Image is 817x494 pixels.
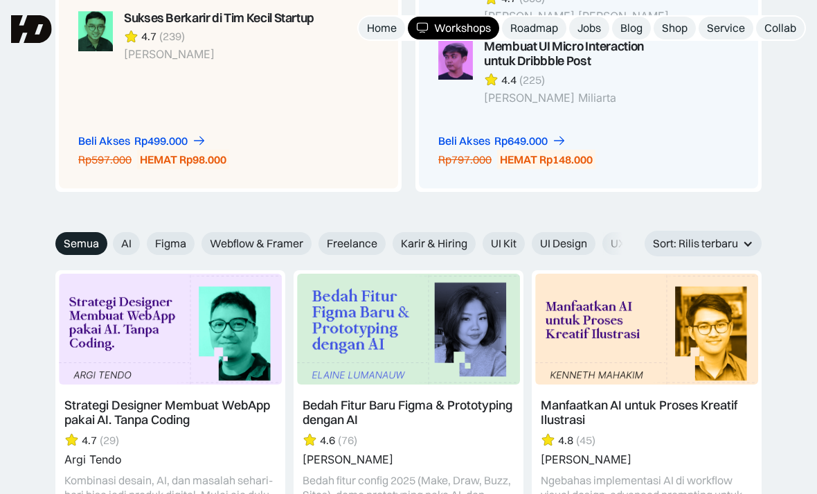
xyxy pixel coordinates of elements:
[502,17,566,39] a: Roadmap
[78,11,316,62] a: Sukses Berkarir di Tim Kecil Startup4.7(239)[PERSON_NAME]
[78,134,130,148] div: Beli Akses
[438,134,566,148] a: Beli AksesRp649.000
[510,21,558,35] div: Roadmap
[540,236,587,251] span: UI Design
[438,152,492,167] div: Rp797.000
[55,232,630,255] form: Email Form
[611,236,662,251] span: UX Design
[140,152,226,167] div: HEMAT Rp98.000
[438,134,490,148] div: Beli Akses
[500,152,593,167] div: HEMAT Rp148.000
[359,17,405,39] a: Home
[484,39,676,69] div: Membuat UI Micro Interaction untuk Dribbble Post
[401,236,467,251] span: Karir & Hiring
[484,91,676,105] div: [PERSON_NAME] Miliarta
[764,21,796,35] div: Collab
[121,236,132,251] span: AI
[78,152,132,167] div: Rp597.000
[519,73,545,87] div: (225)
[124,48,314,61] div: [PERSON_NAME]
[707,21,745,35] div: Service
[155,236,186,251] span: Figma
[756,17,805,39] a: Collab
[662,21,688,35] div: Shop
[327,236,377,251] span: Freelance
[654,17,696,39] a: Shop
[64,236,99,251] span: Semua
[124,11,314,26] div: Sukses Berkarir di Tim Kecil Startup
[699,17,753,39] a: Service
[134,134,188,148] div: Rp499.000
[78,134,206,148] a: Beli AksesRp499.000
[645,231,762,256] div: Sort: Rilis terbaru
[577,21,601,35] div: Jobs
[438,39,676,105] a: Membuat UI Micro Interaction untuk Dribbble Post4.4(225)[PERSON_NAME] Miliarta
[367,21,397,35] div: Home
[491,236,517,251] span: UI Kit
[210,236,303,251] span: Webflow & Framer
[494,134,548,148] div: Rp649.000
[653,236,738,251] div: Sort: Rilis terbaru
[484,10,676,23] div: [PERSON_NAME] [PERSON_NAME]
[569,17,609,39] a: Jobs
[501,73,517,87] div: 4.4
[612,17,651,39] a: Blog
[159,29,185,44] div: (239)
[620,21,643,35] div: Blog
[408,17,499,39] a: Workshops
[434,21,491,35] div: Workshops
[141,29,156,44] div: 4.7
